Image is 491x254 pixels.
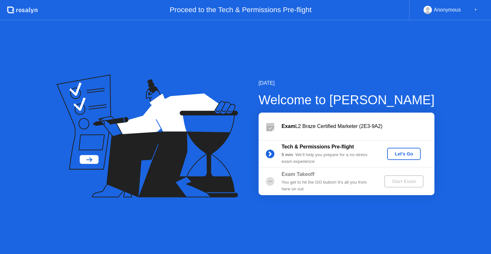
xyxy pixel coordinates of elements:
div: L2 Braze Certified Marketer (2E3-9A2) [282,123,434,130]
b: Exam [282,123,295,129]
div: [DATE] [259,79,435,87]
button: Start Exam [384,175,424,187]
div: Let's Go [390,151,418,156]
div: Welcome to [PERSON_NAME] [259,90,435,109]
b: 5 min [282,152,293,157]
button: Let's Go [387,148,421,160]
div: ▼ [474,6,477,14]
div: Anonymous [434,6,461,14]
div: : We’ll help you prepare for a no-stress exam experience [282,152,374,165]
div: Start Exam [387,179,421,184]
b: Exam Takeoff [282,171,315,177]
div: You get to hit the GO button! It’s all you from here on out [282,179,374,192]
b: Tech & Permissions Pre-flight [282,144,354,149]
